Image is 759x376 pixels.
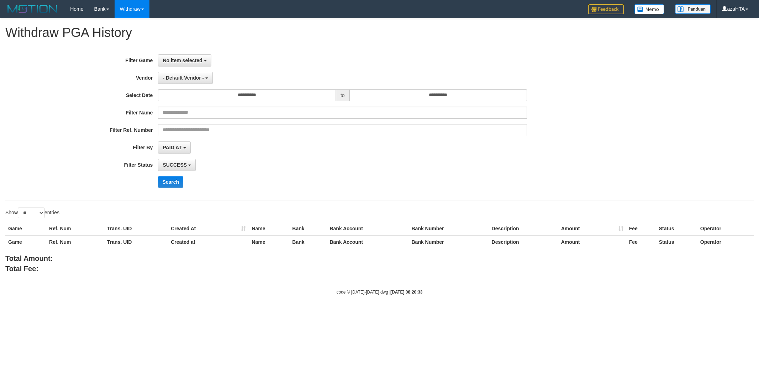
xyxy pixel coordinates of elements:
th: Ref. Num [46,222,104,235]
button: SUCCESS [158,159,196,171]
th: Bank Account [327,222,409,235]
th: Trans. UID [104,222,168,235]
th: Ref. Num [46,235,104,248]
th: Description [489,235,558,248]
button: Search [158,176,183,188]
th: Bank [289,222,327,235]
span: PAID AT [163,145,181,150]
span: No item selected [163,58,202,63]
th: Operator [697,222,754,235]
button: - Default Vendor - [158,72,213,84]
span: SUCCESS [163,162,187,168]
th: Created at [168,235,249,248]
th: Status [656,235,697,248]
small: code © [DATE]-[DATE] dwg | [337,290,423,295]
th: Amount [558,222,626,235]
th: Bank Account [327,235,409,248]
th: Amount [558,235,626,248]
b: Total Amount: [5,254,53,262]
img: Feedback.jpg [588,4,624,14]
th: Name [249,235,289,248]
button: No item selected [158,54,211,66]
b: Total Fee: [5,265,38,273]
span: - Default Vendor - [163,75,204,81]
select: Showentries [18,208,44,218]
th: Status [656,222,697,235]
th: Name [249,222,289,235]
th: Bank Number [409,222,489,235]
th: Fee [626,235,656,248]
img: panduan.png [675,4,711,14]
label: Show entries [5,208,59,218]
th: Created At [168,222,249,235]
button: PAID AT [158,141,190,154]
th: Bank [289,235,327,248]
th: Fee [626,222,656,235]
img: MOTION_logo.png [5,4,59,14]
span: to [336,89,349,101]
th: Description [489,222,558,235]
th: Operator [697,235,754,248]
th: Trans. UID [104,235,168,248]
strong: [DATE] 08:20:33 [390,290,422,295]
th: Bank Number [409,235,489,248]
th: Game [5,222,46,235]
h1: Withdraw PGA History [5,26,754,40]
img: Button%20Memo.svg [634,4,664,14]
th: Game [5,235,46,248]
